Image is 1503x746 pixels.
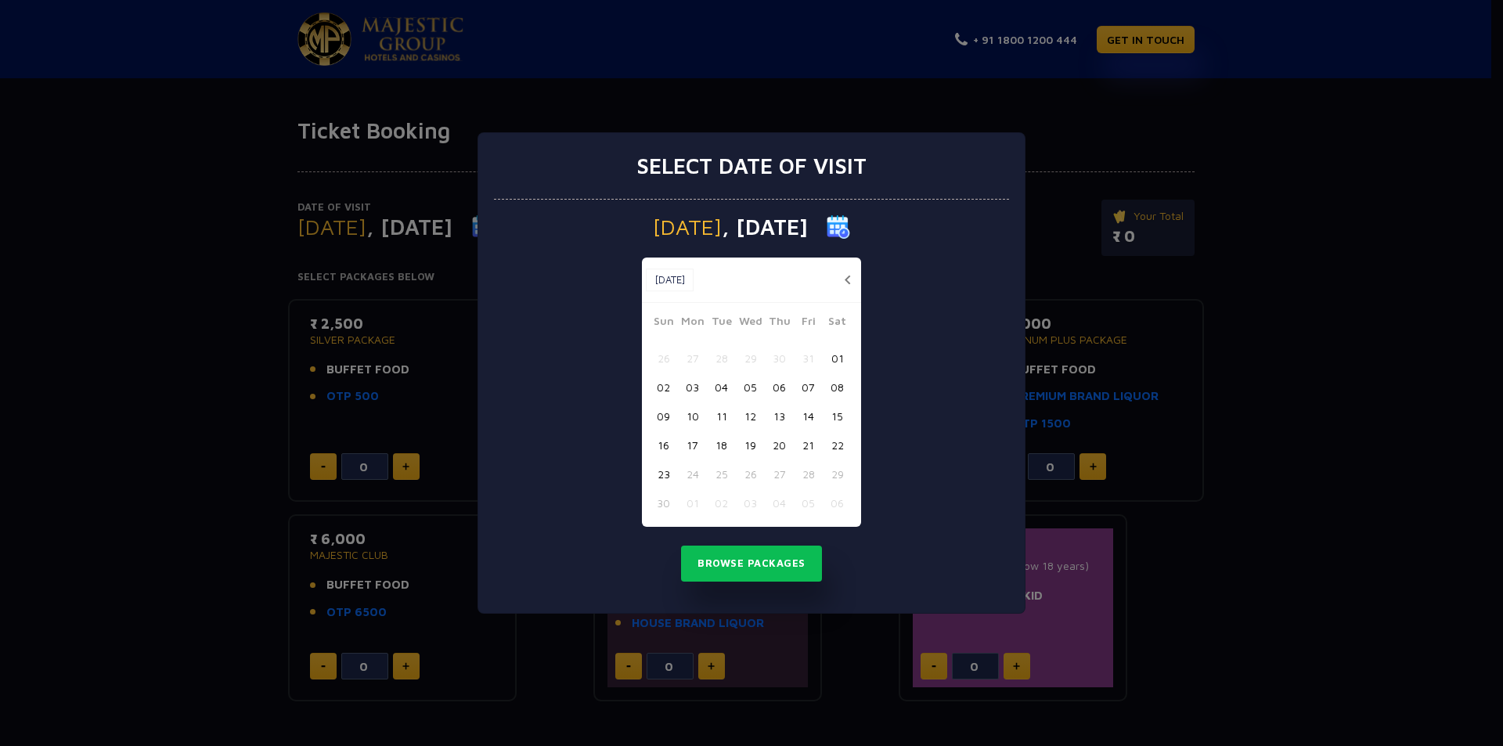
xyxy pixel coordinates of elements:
[823,402,852,431] button: 15
[678,488,707,517] button: 01
[794,459,823,488] button: 28
[707,402,736,431] button: 11
[736,488,765,517] button: 03
[794,344,823,373] button: 31
[794,373,823,402] button: 07
[823,459,852,488] button: 29
[765,373,794,402] button: 06
[649,459,678,488] button: 23
[678,431,707,459] button: 17
[736,373,765,402] button: 05
[736,459,765,488] button: 26
[765,459,794,488] button: 27
[678,312,707,334] span: Mon
[649,431,678,459] button: 16
[678,402,707,431] button: 10
[636,153,867,179] h3: Select date of visit
[736,344,765,373] button: 29
[678,373,707,402] button: 03
[707,373,736,402] button: 04
[823,488,852,517] button: 06
[736,402,765,431] button: 12
[794,402,823,431] button: 14
[707,431,736,459] button: 18
[823,312,852,334] span: Sat
[707,312,736,334] span: Tue
[646,268,694,292] button: [DATE]
[794,488,823,517] button: 05
[823,431,852,459] button: 22
[678,459,707,488] button: 24
[722,216,808,238] span: , [DATE]
[765,344,794,373] button: 30
[649,402,678,431] button: 09
[765,312,794,334] span: Thu
[678,344,707,373] button: 27
[707,488,736,517] button: 02
[649,488,678,517] button: 30
[649,312,678,334] span: Sun
[649,344,678,373] button: 26
[765,488,794,517] button: 04
[707,459,736,488] button: 25
[653,216,722,238] span: [DATE]
[794,312,823,334] span: Fri
[649,373,678,402] button: 02
[681,546,822,582] button: Browse Packages
[823,344,852,373] button: 01
[827,215,850,239] img: calender icon
[794,431,823,459] button: 21
[823,373,852,402] button: 08
[736,431,765,459] button: 19
[765,402,794,431] button: 13
[707,344,736,373] button: 28
[765,431,794,459] button: 20
[736,312,765,334] span: Wed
